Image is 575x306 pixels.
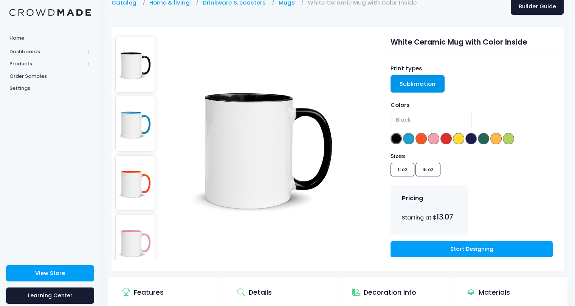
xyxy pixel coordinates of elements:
[122,282,164,303] div: Features
[35,269,65,277] span: View Store
[387,152,514,160] div: Sizes
[391,101,552,109] div: Colors
[391,64,552,73] div: Print types
[352,282,416,303] div: Decoration Info
[9,60,84,68] span: Products
[237,282,272,303] div: Details
[391,241,552,257] a: Start Designing
[28,292,73,299] span: Learning Center
[6,265,94,281] a: View Store
[467,282,510,303] div: Materials
[402,195,423,202] h4: Pricing
[6,287,94,304] a: Learning Center
[9,34,91,42] span: Home
[396,116,411,124] span: Black
[9,85,91,92] span: Settings
[391,112,471,128] span: Black
[9,73,91,80] span: Order Samples
[391,33,552,48] div: White Ceramic Mug with Color Inside
[402,212,457,223] div: Starting at $
[391,75,445,93] a: Sublimation
[9,48,84,56] span: Dashboards
[436,212,453,222] span: 13.07
[9,9,91,16] img: Logo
